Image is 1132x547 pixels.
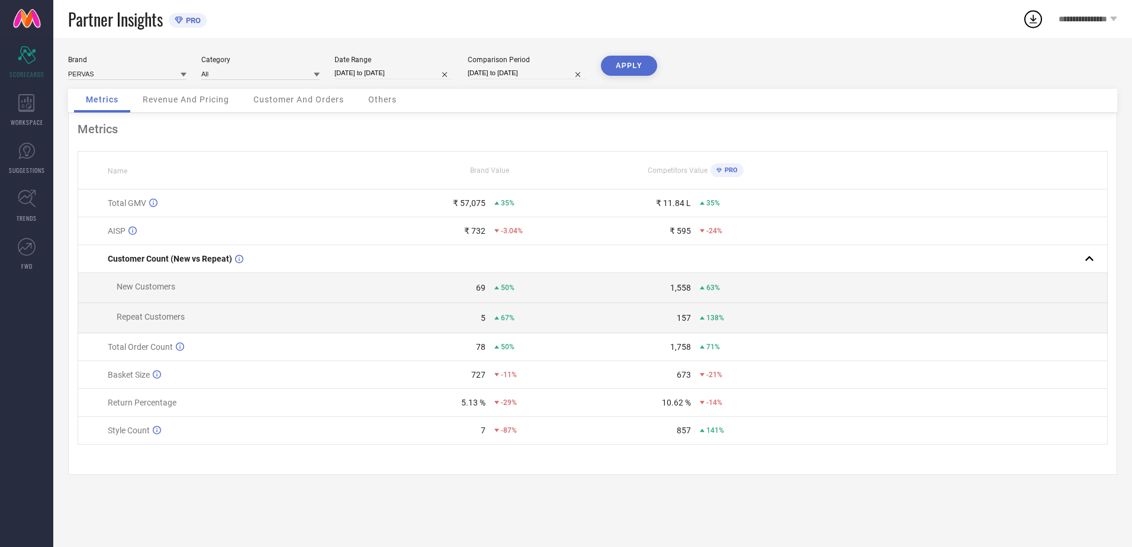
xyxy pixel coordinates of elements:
[470,166,509,175] span: Brand Value
[464,226,485,236] div: ₹ 732
[108,426,150,435] span: Style Count
[68,7,163,31] span: Partner Insights
[670,342,691,352] div: 1,758
[108,198,146,208] span: Total GMV
[501,284,514,292] span: 50%
[9,166,45,175] span: SUGGESTIONS
[108,342,173,352] span: Total Order Count
[706,227,722,235] span: -24%
[677,426,691,435] div: 857
[21,262,33,271] span: FWD
[201,56,320,64] div: Category
[501,314,514,322] span: 67%
[253,95,344,104] span: Customer And Orders
[468,67,586,79] input: Select comparison period
[453,198,485,208] div: ₹ 57,075
[706,314,724,322] span: 138%
[108,398,176,407] span: Return Percentage
[9,70,44,79] span: SCORECARDS
[677,313,691,323] div: 157
[476,342,485,352] div: 78
[143,95,229,104] span: Revenue And Pricing
[501,398,517,407] span: -29%
[461,398,485,407] div: 5.13 %
[78,122,1108,136] div: Metrics
[481,426,485,435] div: 7
[501,199,514,207] span: 35%
[17,214,37,223] span: TRENDS
[468,56,586,64] div: Comparison Period
[183,16,201,25] span: PRO
[481,313,485,323] div: 5
[677,370,691,379] div: 673
[1022,8,1044,30] div: Open download list
[501,371,517,379] span: -11%
[706,199,720,207] span: 35%
[706,284,720,292] span: 63%
[670,226,691,236] div: ₹ 595
[471,370,485,379] div: 727
[108,254,232,263] span: Customer Count (New vs Repeat)
[662,398,691,407] div: 10.62 %
[108,167,127,175] span: Name
[11,118,43,127] span: WORKSPACE
[335,67,453,79] input: Select date range
[670,283,691,292] div: 1,558
[368,95,397,104] span: Others
[706,426,724,435] span: 141%
[601,56,657,76] button: APPLY
[706,371,722,379] span: -21%
[86,95,118,104] span: Metrics
[68,56,186,64] div: Brand
[476,283,485,292] div: 69
[117,312,185,321] span: Repeat Customers
[656,198,691,208] div: ₹ 11.84 L
[501,227,523,235] span: -3.04%
[335,56,453,64] div: Date Range
[706,343,720,351] span: 71%
[501,426,517,435] span: -87%
[117,282,175,291] span: New Customers
[648,166,707,175] span: Competitors Value
[108,370,150,379] span: Basket Size
[108,226,126,236] span: AISP
[706,398,722,407] span: -14%
[501,343,514,351] span: 50%
[722,166,738,174] span: PRO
